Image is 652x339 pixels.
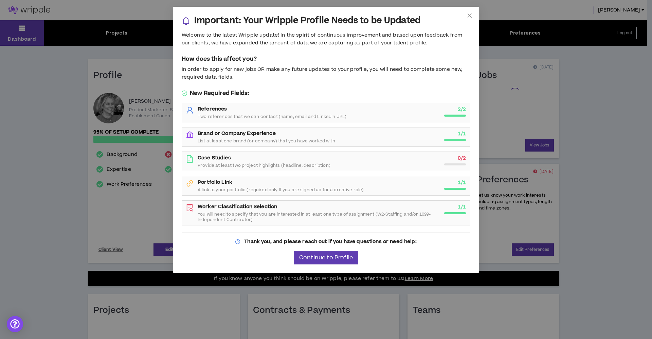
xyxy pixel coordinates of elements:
h5: How does this affect you? [182,55,470,63]
span: Provide at least two project highlights (headline, description) [198,163,330,168]
span: A link to your portfolio (required only If you are signed up for a creative role) [198,187,364,193]
span: question-circle [235,239,240,244]
strong: Worker Classification Selection [198,203,277,210]
span: file-text [186,155,194,163]
button: Continue to Profile [294,251,358,264]
h3: Important: Your Wripple Profile Needs to be Updated [194,15,420,26]
strong: 1 / 1 [458,203,466,211]
span: List at least one brand (or company) that you have worked with [198,138,335,144]
strong: Thank you, and please reach out if you have questions or need help! [244,238,416,245]
strong: Case Studies [198,154,231,161]
span: file-search [186,204,194,212]
span: Continue to Profile [299,255,353,261]
span: You will need to specify that you are interested in at least one type of assignment (W2-Staffing ... [198,212,440,222]
strong: References [198,105,227,113]
strong: 1 / 1 [458,130,466,137]
strong: Portfolio Link [198,179,232,186]
div: Welcome to the latest Wripple update! In the spirit of continuous improvement and based upon feed... [182,32,470,47]
span: link [186,180,194,187]
span: check-circle [182,91,187,96]
strong: 0 / 2 [458,155,466,162]
strong: Brand or Company Experience [198,130,276,137]
div: In order to apply for new jobs OR make any future updates to your profile, you will need to compl... [182,66,470,81]
span: user [186,106,194,114]
span: bell [182,17,190,25]
span: bank [186,131,194,138]
strong: 1 / 1 [458,179,466,186]
div: Open Intercom Messenger [7,316,23,332]
h5: New Required Fields: [182,89,470,97]
span: close [467,13,472,18]
strong: 2 / 2 [458,106,466,113]
span: Two references that we can contact (name, email and LinkedIn URL) [198,114,346,119]
button: Close [460,7,479,25]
